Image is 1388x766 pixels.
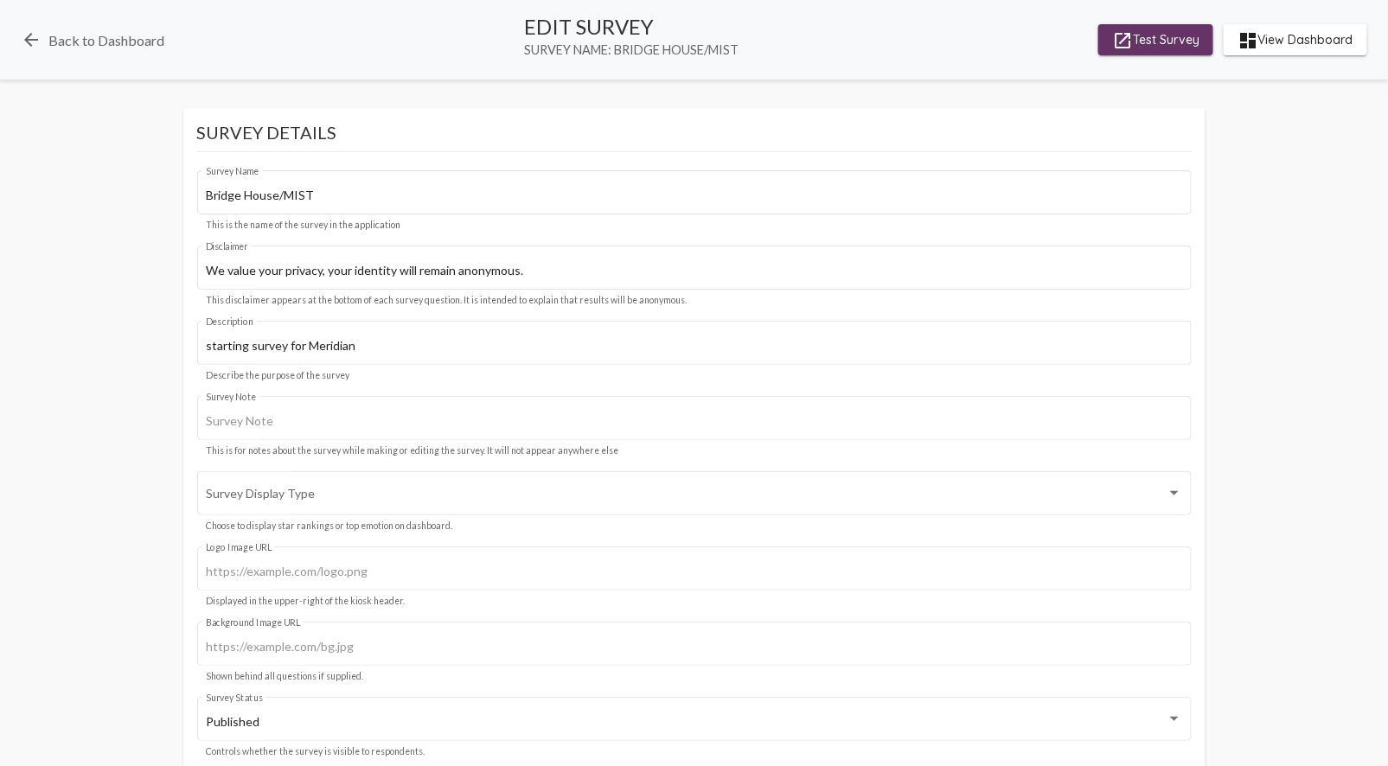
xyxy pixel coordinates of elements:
mat-hint: Controls whether the survey is visible to respondents. [206,747,425,757]
mat-hint: Describe the purpose of the survey [206,371,349,381]
input: Disclaimer [206,264,1182,278]
input: https://example.com/bg.jpg [206,640,1182,654]
mat-icon: dashboard [1238,30,1258,51]
mat-icon: launch [1112,30,1133,51]
mat-hint: This disclaimer appears at the bottom of each survey question. It is intended to explain that res... [206,296,687,306]
a: Back to Dashboard [21,29,164,50]
div: Edit Survey [524,14,739,39]
input: Survey Note [206,414,1182,428]
span: Published [206,714,259,729]
mat-icon: arrow_back [21,29,42,50]
span: Survey Name: Bridge House/MIST [524,42,739,57]
button: Test Survey [1098,24,1213,55]
mat-hint: Choose to display star rankings or top emotion on dashboard. [206,521,452,532]
mat-hint: Shown behind all questions if supplied. [206,672,363,682]
mat-hint: This is the name of the survey in the application [206,220,400,231]
button: View Dashboard [1224,24,1367,55]
mat-hint: Displayed in the upper-right of the kiosk header. [206,597,405,607]
input: https://example.com/logo.png [206,565,1182,578]
span: Test Survey [1112,24,1199,55]
span: View Dashboard [1238,24,1353,55]
input: Description [206,339,1182,353]
mat-card-title: Survey Details [197,122,1192,152]
input: Survey Name [206,188,1182,202]
mat-hint: This is for notes about the survey while making or editing the survey. It will not appear anywher... [206,446,618,456]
